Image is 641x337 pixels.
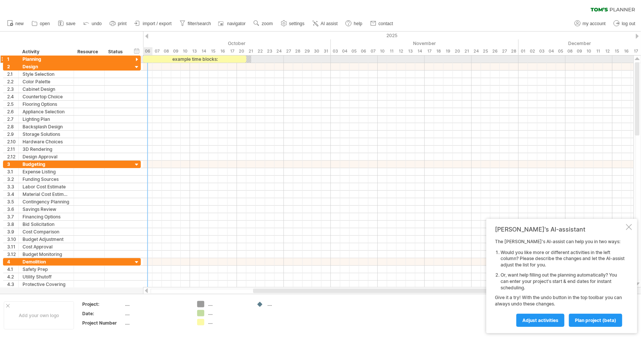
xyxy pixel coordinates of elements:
div: Resource [77,48,100,56]
div: Wednesday, 15 October 2025 [209,47,218,55]
div: 3.10 [7,236,18,243]
a: contact [368,19,395,29]
div: Monday, 6 October 2025 [143,47,152,55]
div: .... [208,301,249,307]
div: Friday, 14 November 2025 [415,47,425,55]
div: Appliance Selection [23,108,70,115]
span: print [118,21,127,26]
div: Thursday, 6 November 2025 [359,47,368,55]
div: Activity [22,48,69,56]
a: zoom [252,19,275,29]
a: AI assist [311,19,340,29]
div: Monday, 13 October 2025 [190,47,199,55]
div: Thursday, 13 November 2025 [406,47,415,55]
div: Monday, 20 October 2025 [237,47,246,55]
div: November 2025 [331,39,519,47]
div: Tuesday, 9 December 2025 [575,47,584,55]
div: .... [125,301,188,307]
div: Thursday, 23 October 2025 [265,47,274,55]
a: plan project (beta) [569,314,622,327]
div: 3.4 [7,191,18,198]
div: Tuesday, 18 November 2025 [434,47,443,55]
div: Budget Monitoring [23,251,70,258]
div: Monday, 1 December 2025 [519,47,528,55]
div: 2.6 [7,108,18,115]
div: 3.11 [7,243,18,250]
div: Wednesday, 5 November 2025 [350,47,359,55]
div: The [PERSON_NAME]'s AI-assist can help you in two ways: Give it a try! With the undo button in th... [495,239,624,326]
div: Wednesday, 17 December 2025 [631,47,641,55]
div: Color Palette [23,78,70,85]
div: Thursday, 16 October 2025 [218,47,228,55]
div: Wednesday, 10 December 2025 [584,47,594,55]
a: settings [279,19,307,29]
div: .... [208,319,249,325]
span: navigator [227,21,246,26]
div: Monday, 8 December 2025 [566,47,575,55]
div: 3.12 [7,251,18,258]
div: Design Approval [23,153,70,160]
div: Status [108,48,125,56]
div: Project Number [82,320,124,326]
div: Tuesday, 21 October 2025 [246,47,256,55]
div: Wednesday, 3 December 2025 [537,47,547,55]
a: save [56,19,78,29]
div: Protective Covering [23,281,70,288]
div: Tuesday, 14 October 2025 [199,47,209,55]
span: filter/search [188,21,211,26]
div: 3D Rendering [23,146,70,153]
div: Backsplash Design [23,123,70,130]
div: Storage Solutions [23,131,70,138]
div: Cabinet Design [23,86,70,93]
div: Hardware Choices [23,138,70,145]
div: 2.4 [7,93,18,100]
div: Tuesday, 4 November 2025 [340,47,350,55]
div: Labor Cost Estimate [23,183,70,190]
div: Friday, 5 December 2025 [556,47,566,55]
div: Funding Sources [23,176,70,183]
div: Friday, 21 November 2025 [462,47,472,55]
div: 2.7 [7,116,18,123]
div: Countertop Choice [23,93,70,100]
div: Safety Prep [23,266,70,273]
div: Cost Comparison [23,228,70,235]
div: Planning [23,56,70,63]
span: import / export [143,21,172,26]
div: Thursday, 27 November 2025 [500,47,509,55]
div: Material Cost Estimate [23,191,70,198]
span: open [40,21,50,26]
div: Thursday, 9 October 2025 [171,47,181,55]
div: Tuesday, 2 December 2025 [528,47,537,55]
div: 2.8 [7,123,18,130]
div: 3.7 [7,213,18,220]
div: Thursday, 20 November 2025 [453,47,462,55]
div: Friday, 12 December 2025 [603,47,612,55]
a: Adjust activities [516,314,564,327]
div: 3 [7,161,18,168]
span: Adjust activities [522,317,558,323]
span: AI assist [321,21,338,26]
a: new [5,19,26,29]
a: undo [81,19,104,29]
div: Expense Listing [23,168,70,175]
a: import / export [133,19,174,29]
div: 2.10 [7,138,18,145]
div: 4.3 [7,281,18,288]
div: 3.9 [7,228,18,235]
div: .... [125,320,188,326]
div: Monday, 17 November 2025 [425,47,434,55]
a: open [30,19,52,29]
a: filter/search [178,19,213,29]
div: 4 [7,258,18,265]
div: Friday, 28 November 2025 [509,47,519,55]
div: Friday, 31 October 2025 [321,47,331,55]
div: Wednesday, 26 November 2025 [490,47,500,55]
div: Monday, 3 November 2025 [331,47,340,55]
div: 2.1 [7,71,18,78]
div: Bid Solicitation [23,221,70,228]
div: 2.11 [7,146,18,153]
div: Design [23,63,70,70]
a: print [108,19,129,29]
div: Tuesday, 28 October 2025 [293,47,303,55]
div: Savings Review [23,206,70,213]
